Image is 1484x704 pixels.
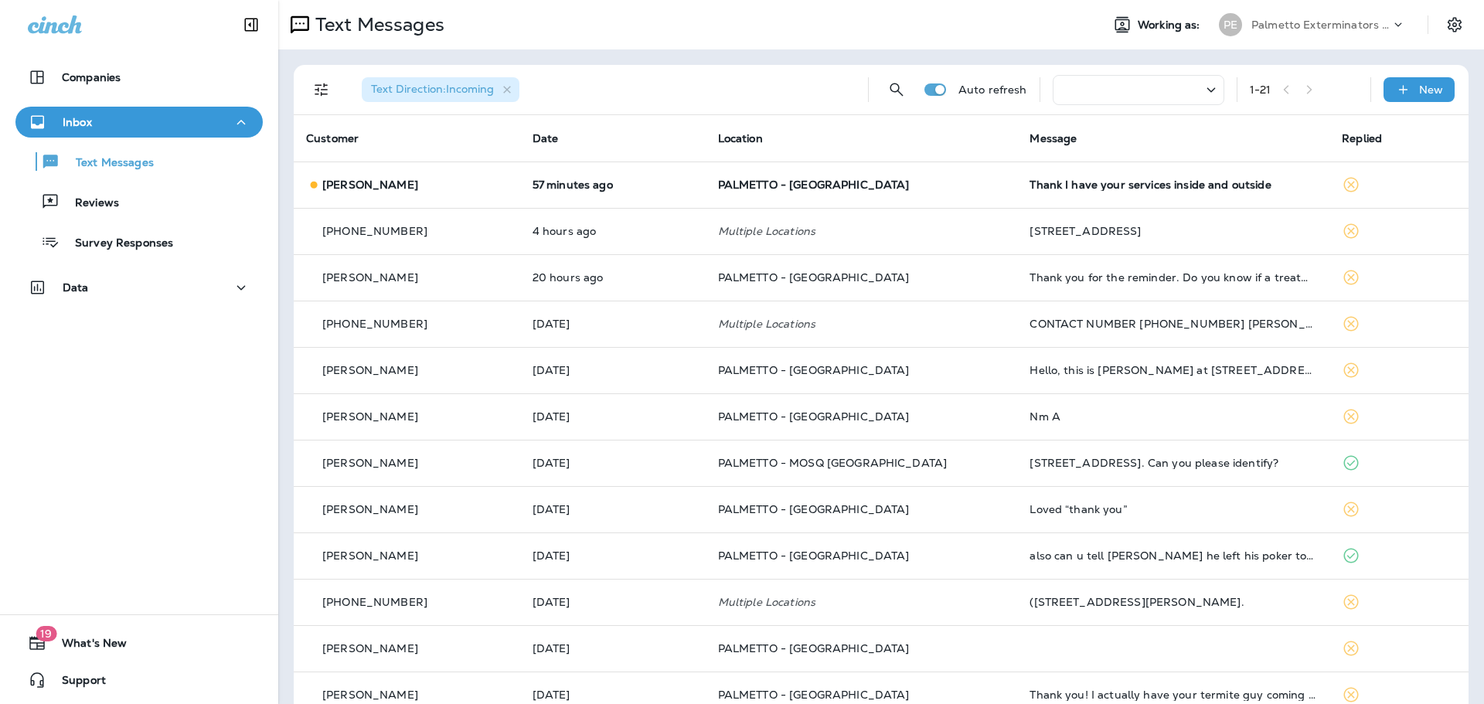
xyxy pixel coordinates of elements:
[322,596,427,608] p: [PHONE_NUMBER]
[1138,19,1203,32] span: Working as:
[46,674,106,692] span: Support
[1030,131,1077,145] span: Message
[36,626,56,641] span: 19
[533,179,693,191] p: Sep 9, 2025 12:04 PM
[718,270,910,284] span: PALMETTO - [GEOGRAPHIC_DATA]
[958,83,1027,96] p: Auto refresh
[533,503,693,515] p: Sep 5, 2025 01:28 PM
[533,642,693,655] p: Sep 4, 2025 01:24 PM
[1030,179,1317,191] div: Thank I have your services inside and outside
[533,364,693,376] p: Sep 8, 2025 09:34 AM
[1030,318,1317,330] div: CONTACT NUMBER 843 718-8682 WILLART SMITH THANKS
[15,226,263,258] button: Survey Responses
[533,410,693,423] p: Sep 6, 2025 09:59 PM
[533,131,559,145] span: Date
[881,74,912,105] button: Search Messages
[1251,19,1390,31] p: Palmetto Exterminators LLC
[533,457,693,469] p: Sep 5, 2025 01:48 PM
[533,318,693,330] p: Sep 8, 2025 10:03 AM
[62,71,121,83] p: Companies
[15,145,263,178] button: Text Messages
[533,549,693,562] p: Sep 4, 2025 04:29 PM
[322,503,418,515] p: [PERSON_NAME]
[322,410,418,423] p: [PERSON_NAME]
[322,318,427,330] p: [PHONE_NUMBER]
[322,457,418,469] p: [PERSON_NAME]
[60,236,173,251] p: Survey Responses
[306,131,359,145] span: Customer
[718,688,910,702] span: PALMETTO - [GEOGRAPHIC_DATA]
[718,502,910,516] span: PALMETTO - [GEOGRAPHIC_DATA]
[371,82,494,96] span: Text Direction : Incoming
[718,549,910,563] span: PALMETTO - [GEOGRAPHIC_DATA]
[1441,11,1469,39] button: Settings
[533,225,693,237] p: Sep 9, 2025 08:06 AM
[15,665,263,695] button: Support
[322,271,418,284] p: [PERSON_NAME]
[718,225,1006,237] p: Multiple Locations
[15,272,263,303] button: Data
[718,641,910,655] span: PALMETTO - [GEOGRAPHIC_DATA]
[15,62,263,93] button: Companies
[1030,457,1317,469] div: 1 Arcadian Park, Apt 1A. Can you please identify?
[15,185,263,218] button: Reviews
[533,689,693,701] p: Sep 4, 2025 08:40 AM
[1030,503,1317,515] div: Loved “thank you”
[1030,549,1317,562] div: also can u tell chad he left his poker tool that looks like a screwdriver and i will leave on fro...
[1419,83,1443,96] p: New
[322,689,418,701] p: [PERSON_NAME]
[309,13,444,36] p: Text Messages
[533,596,693,608] p: Sep 4, 2025 03:13 PM
[322,225,427,237] p: [PHONE_NUMBER]
[533,271,693,284] p: Sep 8, 2025 04:16 PM
[718,131,763,145] span: Location
[1250,83,1271,96] div: 1 - 21
[15,107,263,138] button: Inbox
[362,77,519,102] div: Text Direction:Incoming
[230,9,273,40] button: Collapse Sidebar
[718,178,910,192] span: PALMETTO - [GEOGRAPHIC_DATA]
[306,74,337,105] button: Filters
[1342,131,1382,145] span: Replied
[63,116,92,128] p: Inbox
[718,363,910,377] span: PALMETTO - [GEOGRAPHIC_DATA]
[718,410,910,423] span: PALMETTO - [GEOGRAPHIC_DATA]
[15,627,263,658] button: 19What's New
[1030,596,1317,608] div: (3/3)Old Forest Dr. Seabrook Island, SC 29455.
[1219,13,1242,36] div: PE
[322,179,418,191] p: [PERSON_NAME]
[718,596,1006,608] p: Multiple Locations
[60,156,154,171] p: Text Messages
[322,549,418,562] p: [PERSON_NAME]
[322,364,418,376] p: [PERSON_NAME]
[322,642,418,655] p: [PERSON_NAME]
[1030,410,1317,423] div: Nm A
[1030,225,1317,237] div: 3 Riverside Dr.
[718,318,1006,330] p: Multiple Locations
[1030,364,1317,376] div: Hello, this is Quentin Mouser at 28 Moultrie Street. Here are the pictures you requested. These a...
[1030,271,1317,284] div: Thank you for the reminder. Do you know if a treatment would occur this time (within the next yea...
[63,281,89,294] p: Data
[60,196,119,211] p: Reviews
[46,637,127,655] span: What's New
[718,456,948,470] span: PALMETTO - MOSQ [GEOGRAPHIC_DATA]
[1030,689,1317,701] div: Thank you! I actually have your termite guy coming tomorrow to do an estimate for termite protect...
